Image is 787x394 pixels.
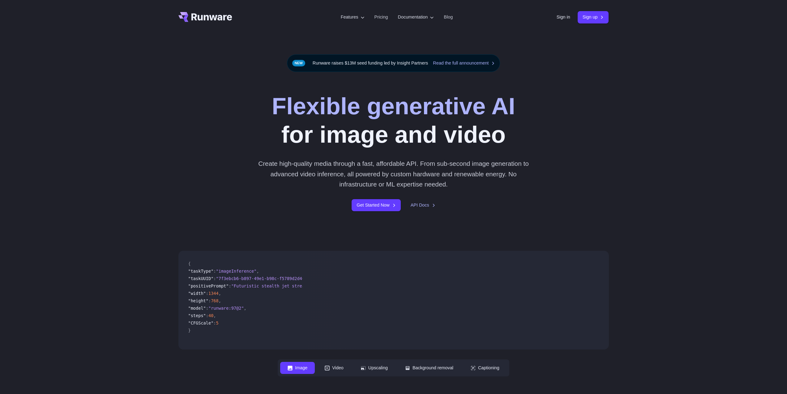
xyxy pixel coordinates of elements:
span: "imageInference" [216,269,257,274]
a: Blog [444,14,453,21]
span: : [206,306,208,311]
span: 40 [208,313,213,318]
span: , [244,306,246,311]
span: "Futuristic stealth jet streaking through a neon-lit cityscape with glowing purple exhaust" [231,283,462,288]
span: , [256,269,259,274]
button: Video [317,362,351,374]
span: "model" [188,306,206,311]
span: 768 [211,298,219,303]
span: "CFGScale" [188,321,214,325]
span: 5 [216,321,219,325]
button: Upscaling [353,362,395,374]
div: Runware raises $13M seed funding led by Insight Partners [287,54,500,72]
a: Get Started Now [352,199,400,211]
span: "taskType" [188,269,214,274]
a: Read the full announcement [433,60,495,67]
span: 1344 [208,291,219,296]
span: : [213,321,216,325]
span: : [213,276,216,281]
span: } [188,328,191,333]
span: : [213,269,216,274]
span: , [213,313,216,318]
a: API Docs [411,202,435,209]
p: Create high-quality media through a fast, affordable API. From sub-second image generation to adv... [256,158,531,189]
a: Go to / [178,12,232,22]
a: Sign in [557,14,570,21]
h1: for image and video [272,92,515,149]
span: : [206,291,208,296]
span: "runware:97@2" [208,306,244,311]
button: Image [280,362,315,374]
span: "taskUUID" [188,276,214,281]
a: Sign up [578,11,609,23]
strong: Flexible generative AI [272,93,515,119]
span: "7f3ebcb6-b897-49e1-b98c-f5789d2d40d7" [216,276,312,281]
span: "height" [188,298,208,303]
a: Pricing [374,14,388,21]
span: "width" [188,291,206,296]
label: Features [341,14,365,21]
span: : [208,298,211,303]
span: , [219,298,221,303]
button: Background removal [398,362,461,374]
label: Documentation [398,14,434,21]
span: : [206,313,208,318]
button: Captioning [463,362,507,374]
span: : [229,283,231,288]
span: , [219,291,221,296]
span: "steps" [188,313,206,318]
span: { [188,261,191,266]
span: "positivePrompt" [188,283,229,288]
